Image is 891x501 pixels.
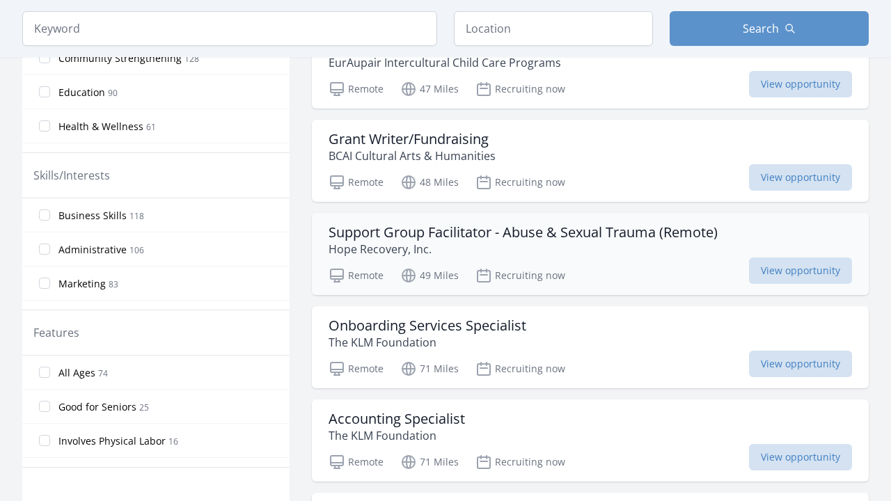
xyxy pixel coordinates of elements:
p: Remote [329,81,384,97]
p: The KLM Foundation [329,427,465,444]
span: All Ages [58,366,95,380]
input: All Ages 74 [39,367,50,378]
p: Recruiting now [475,360,565,377]
span: 25 [139,401,149,413]
p: Remote [329,454,384,470]
legend: Skills/Interests [33,167,110,184]
span: Marketing [58,277,106,291]
span: 16 [168,436,178,447]
a: Support Group Facilitator - Abuse & Sexual Trauma (Remote) Hope Recovery, Inc. Remote 49 Miles Re... [312,213,869,295]
input: Administrative 106 [39,244,50,255]
input: Location [454,11,653,46]
span: View opportunity [749,71,852,97]
input: Good for Seniors 25 [39,401,50,412]
p: 71 Miles [400,454,459,470]
span: 74 [98,367,108,379]
span: 61 [146,121,156,133]
span: View opportunity [749,351,852,377]
span: Business Skills [58,209,127,223]
span: 83 [109,278,118,290]
span: Good for Seniors [58,400,136,414]
h3: Support Group Facilitator - Abuse & Sexual Trauma (Remote) [329,224,718,241]
p: Recruiting now [475,267,565,284]
button: Search [670,11,869,46]
p: Remote [329,360,384,377]
p: Recruiting now [475,454,565,470]
span: 118 [129,210,144,222]
span: Health & Wellness [58,120,143,134]
input: Keyword [22,11,437,46]
input: Involves Physical Labor 16 [39,435,50,446]
h3: Accounting Specialist [329,411,465,427]
p: Recruiting now [475,81,565,97]
input: Community Strengthening 128 [39,52,50,63]
input: Business Skills 118 [39,209,50,221]
a: Grant Writer/Fundraising BCAI Cultural Arts & Humanities Remote 48 Miles Recruiting now View oppo... [312,120,869,202]
legend: Features [33,324,79,341]
input: Education 90 [39,86,50,97]
a: Onboarding Services Specialist The KLM Foundation Remote 71 Miles Recruiting now View opportunity [312,306,869,388]
p: 47 Miles [400,81,459,97]
p: 48 Miles [400,174,459,191]
p: Remote [329,267,384,284]
p: The KLM Foundation [329,334,526,351]
span: Education [58,86,105,100]
span: Community Strengthening [58,51,182,65]
span: 106 [129,244,144,256]
p: EurAupair Intercultural Child Care Programs [329,54,852,71]
p: Recruiting now [475,174,565,191]
h3: Grant Writer/Fundraising [329,131,496,148]
span: 90 [108,87,118,99]
span: Search [743,20,779,37]
p: Remote [329,174,384,191]
p: BCAI Cultural Arts & Humanities [329,148,496,164]
p: Hope Recovery, Inc. [329,241,718,257]
span: Administrative [58,243,127,257]
h3: Onboarding Services Specialist [329,317,526,334]
span: View opportunity [749,257,852,284]
p: 49 Miles [400,267,459,284]
span: View opportunity [749,444,852,470]
span: 128 [184,53,199,65]
input: Health & Wellness 61 [39,120,50,132]
p: 71 Miles [400,360,459,377]
span: View opportunity [749,164,852,191]
input: Marketing 83 [39,278,50,289]
a: Accounting Specialist The KLM Foundation Remote 71 Miles Recruiting now View opportunity [312,399,869,482]
span: Involves Physical Labor [58,434,166,448]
